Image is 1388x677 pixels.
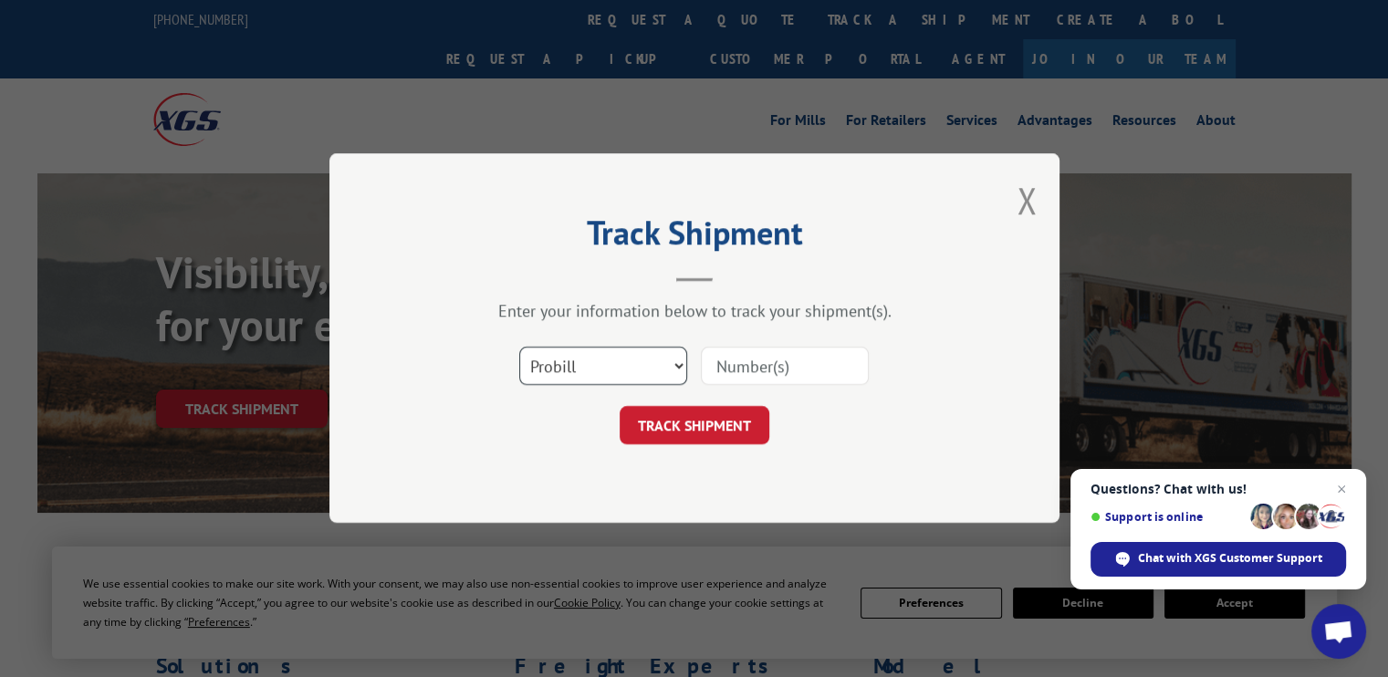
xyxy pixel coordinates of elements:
[1017,176,1037,224] button: Close modal
[1311,604,1366,659] div: Open chat
[620,407,769,445] button: TRACK SHIPMENT
[1091,542,1346,577] div: Chat with XGS Customer Support
[1091,510,1244,524] span: Support is online
[421,301,968,322] div: Enter your information below to track your shipment(s).
[1138,550,1322,567] span: Chat with XGS Customer Support
[421,220,968,255] h2: Track Shipment
[701,348,869,386] input: Number(s)
[1331,478,1352,500] span: Close chat
[1091,482,1346,496] span: Questions? Chat with us!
